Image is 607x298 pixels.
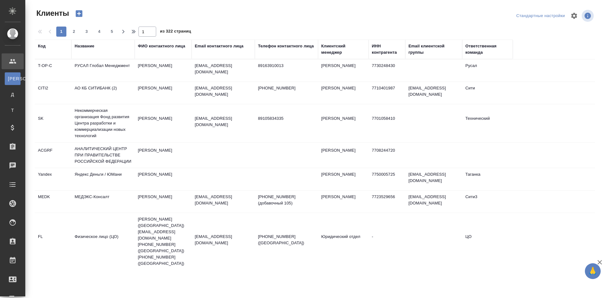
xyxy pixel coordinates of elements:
[318,230,369,252] td: Юридический отдел
[71,104,135,142] td: Некоммерческая организация Фонд развития Центра разработки и коммерциализации новых технологий
[8,91,17,98] span: Д
[135,144,192,166] td: [PERSON_NAME]
[408,43,459,56] div: Email клиентской группы
[35,191,71,213] td: MEDK
[195,234,252,246] p: [EMAIL_ADDRESS][DOMAIN_NAME]
[318,168,369,190] td: [PERSON_NAME]
[135,191,192,213] td: [PERSON_NAME]
[82,28,92,35] span: 3
[318,59,369,82] td: [PERSON_NAME]
[82,27,92,37] button: 3
[135,168,192,190] td: [PERSON_NAME]
[135,213,192,270] td: [PERSON_NAME] ([GEOGRAPHIC_DATA]) [EMAIL_ADDRESS][DOMAIN_NAME] [PHONE_NUMBER] ([GEOGRAPHIC_DATA])...
[258,85,315,91] p: [PHONE_NUMBER]
[405,168,462,190] td: [EMAIL_ADDRESS][DOMAIN_NAME]
[462,59,513,82] td: Русал
[462,112,513,134] td: Технический
[71,230,135,252] td: Физическое лицо (ЦО)
[107,27,117,37] button: 5
[94,27,104,37] button: 4
[369,82,405,104] td: 7710401987
[5,104,21,117] a: Т
[465,43,510,56] div: Ответственная команда
[258,115,315,122] p: 89105834335
[462,82,513,104] td: Сити
[35,59,71,82] td: T-OP-C
[318,82,369,104] td: [PERSON_NAME]
[160,27,191,37] span: из 322 страниц
[71,8,87,19] button: Создать
[585,263,601,279] button: 🙏
[135,112,192,134] td: [PERSON_NAME]
[369,112,405,134] td: 7701058410
[107,28,117,35] span: 5
[405,82,462,104] td: [EMAIL_ADDRESS][DOMAIN_NAME]
[135,82,192,104] td: [PERSON_NAME]
[135,59,192,82] td: [PERSON_NAME]
[195,43,243,49] div: Email контактного лица
[8,107,17,113] span: Т
[69,28,79,35] span: 2
[195,63,252,75] p: [EMAIL_ADDRESS][DOMAIN_NAME]
[321,43,365,56] div: Клиентский менеджер
[515,11,567,21] div: split button
[195,115,252,128] p: [EMAIL_ADDRESS][DOMAIN_NAME]
[5,72,21,85] a: [PERSON_NAME]
[369,191,405,213] td: 7723529656
[258,43,314,49] div: Телефон контактного лица
[318,144,369,166] td: [PERSON_NAME]
[462,191,513,213] td: Сити3
[8,76,17,82] span: [PERSON_NAME]
[195,85,252,98] p: [EMAIL_ADDRESS][DOMAIN_NAME]
[35,144,71,166] td: ACGRF
[369,144,405,166] td: 7708244720
[38,43,46,49] div: Код
[462,168,513,190] td: Таганка
[5,88,21,101] a: Д
[582,10,595,22] span: Посмотреть информацию
[71,191,135,213] td: МЕДЭКС-Консалт
[69,27,79,37] button: 2
[71,143,135,168] td: АНАЛИТИЧЕСКИЙ ЦЕНТР ПРИ ПРАВИТЕЛЬСТВЕ РОССИЙСКОЙ ФЕДЕРАЦИИ
[318,112,369,134] td: [PERSON_NAME]
[258,63,315,69] p: 89163910013
[258,194,315,206] p: [PHONE_NUMBER] (добавочный 105)
[71,59,135,82] td: РУСАЛ Глобал Менеджмент
[369,230,405,252] td: -
[258,234,315,246] p: [PHONE_NUMBER] ([GEOGRAPHIC_DATA])
[405,191,462,213] td: [EMAIL_ADDRESS][DOMAIN_NAME]
[138,43,185,49] div: ФИО контактного лица
[369,59,405,82] td: 7730248430
[462,230,513,252] td: ЦО
[567,8,582,23] span: Настроить таблицу
[71,82,135,104] td: АО КБ СИТИБАНК (2)
[369,168,405,190] td: 7750005725
[35,82,71,104] td: CITI2
[35,112,71,134] td: SK
[587,265,598,278] span: 🙏
[372,43,402,56] div: ИНН контрагента
[94,28,104,35] span: 4
[195,194,252,206] p: [EMAIL_ADDRESS][DOMAIN_NAME]
[35,8,69,18] span: Клиенты
[75,43,94,49] div: Название
[71,168,135,190] td: Яндекс Деньги / ЮМани
[35,168,71,190] td: Yandex
[35,230,71,252] td: FL
[318,191,369,213] td: [PERSON_NAME]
